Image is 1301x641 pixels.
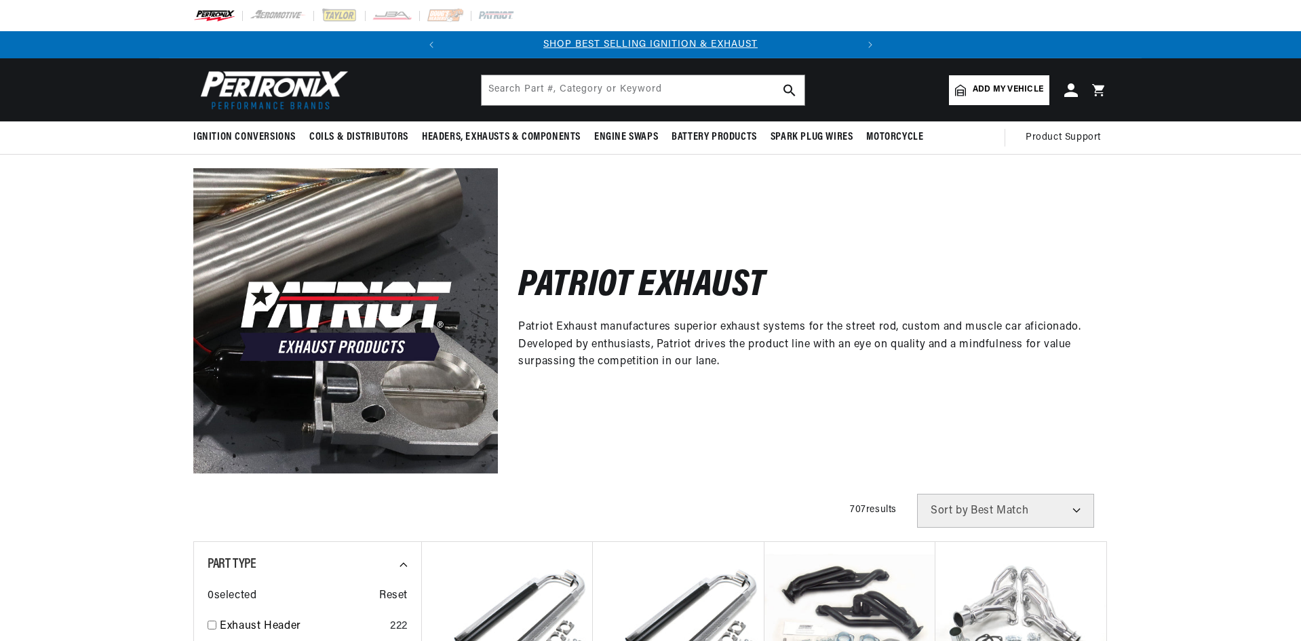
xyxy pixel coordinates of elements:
span: Ignition Conversions [193,130,296,144]
a: SHOP BEST SELLING IGNITION & EXHAUST [543,39,758,50]
summary: Battery Products [665,121,764,153]
span: Motorcycle [866,130,923,144]
summary: Engine Swaps [587,121,665,153]
span: Product Support [1026,130,1101,145]
div: Announcement [445,37,857,52]
summary: Coils & Distributors [303,121,415,153]
a: Exhaust Header [220,618,385,636]
span: Add my vehicle [973,83,1043,96]
span: 0 selected [208,587,256,605]
span: Headers, Exhausts & Components [422,130,581,144]
div: 222 [390,618,408,636]
span: Reset [379,587,408,605]
span: Battery Products [672,130,757,144]
span: Sort by [931,505,968,516]
slideshow-component: Translation missing: en.sections.announcements.announcement_bar [159,31,1142,58]
p: Patriot Exhaust manufactures superior exhaust systems for the street rod, custom and muscle car a... [518,319,1087,371]
img: Patriot Exhaust [193,168,498,473]
h2: Patriot Exhaust [518,271,764,303]
input: Search Part #, Category or Keyword [482,75,804,105]
summary: Ignition Conversions [193,121,303,153]
button: search button [775,75,804,105]
span: Part Type [208,558,256,571]
span: Coils & Distributors [309,130,408,144]
a: Add my vehicle [949,75,1049,105]
span: Spark Plug Wires [771,130,853,144]
summary: Spark Plug Wires [764,121,860,153]
summary: Motorcycle [859,121,930,153]
img: Pertronix [193,66,349,113]
button: Translation missing: en.sections.announcements.next_announcement [857,31,884,58]
summary: Headers, Exhausts & Components [415,121,587,153]
div: 1 of 2 [445,37,857,52]
button: Translation missing: en.sections.announcements.previous_announcement [418,31,445,58]
span: Engine Swaps [594,130,658,144]
span: 707 results [850,505,897,515]
select: Sort by [917,494,1094,528]
summary: Product Support [1026,121,1108,154]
